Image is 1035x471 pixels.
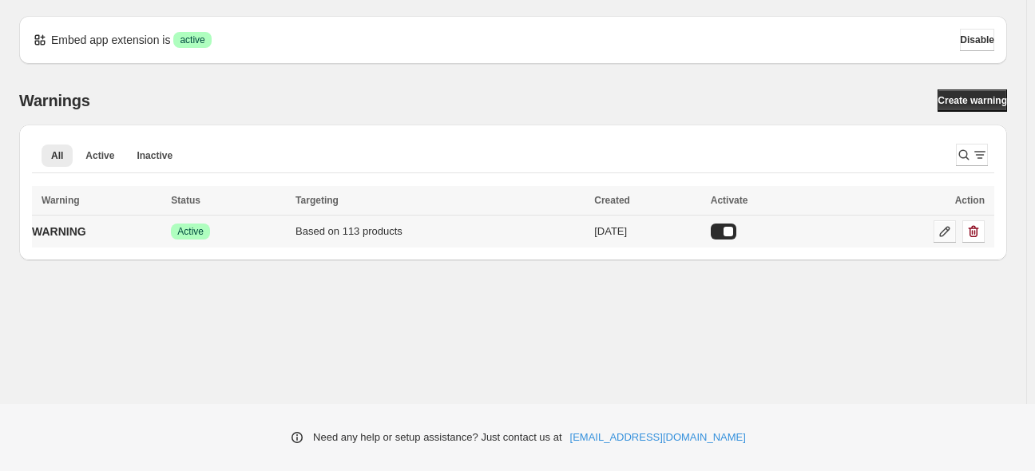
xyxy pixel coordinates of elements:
p: Embed app extension is [51,32,170,48]
a: Create warning [938,89,1007,112]
span: Create warning [938,94,1007,107]
div: Based on 113 products [295,224,585,239]
span: Disable [960,34,994,46]
p: WARNING [32,224,86,239]
button: Disable [960,29,994,51]
span: All [51,149,63,162]
a: WARNING [32,219,86,244]
span: Inactive [137,149,172,162]
span: Active [177,225,204,238]
a: [EMAIL_ADDRESS][DOMAIN_NAME] [570,429,746,445]
span: Created [594,195,630,206]
span: Active [85,149,114,162]
button: Search and filter results [956,144,988,166]
span: Action [955,195,985,206]
span: Status [171,195,200,206]
span: Warning [42,195,80,206]
h2: Warnings [19,91,90,110]
span: Activate [711,195,748,206]
div: [DATE] [594,224,701,239]
span: Targeting [295,195,339,206]
span: active [180,34,204,46]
